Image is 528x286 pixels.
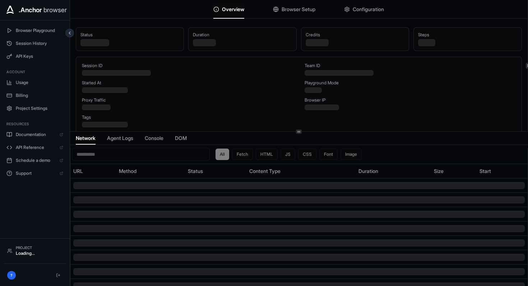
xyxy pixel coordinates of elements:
[16,106,63,111] span: Project Settings
[3,38,67,49] button: Session History
[80,32,180,38] div: Status
[16,245,62,250] div: Project
[16,53,63,59] span: API Keys
[16,93,63,98] span: Billing
[16,158,56,163] span: Schedule a demo
[3,103,67,114] button: Project Settings
[305,63,516,69] div: Team ID
[82,114,516,120] div: Tags
[306,32,405,38] div: Credits
[3,142,67,153] a: API Reference
[3,77,67,88] button: Usage
[222,6,244,13] span: Overview
[353,6,384,13] span: Configuration
[4,4,16,16] img: Anchor Icon
[16,250,62,256] div: Loading...
[3,25,67,36] button: Browser Playground
[434,168,474,175] div: Size
[82,97,293,103] div: Proxy Traffic
[249,168,353,175] div: Content Type
[3,90,67,101] button: Billing
[418,32,517,38] div: Steps
[282,6,315,13] span: Browser Setup
[16,28,63,33] span: Browser Playground
[3,155,67,166] a: Schedule a demo
[82,80,293,86] div: Started At
[6,121,63,127] h3: Resources
[65,29,74,37] button: Collapse sidebar
[188,168,244,175] div: Status
[193,32,292,38] div: Duration
[10,273,13,278] span: ?
[3,129,67,140] a: Documentation
[480,168,525,175] div: Start
[305,97,516,103] div: Browser IP
[175,135,187,142] span: DOM
[43,5,67,15] span: browser
[16,132,56,137] span: Documentation
[145,135,163,142] span: Console
[16,145,56,150] span: API Reference
[19,5,42,15] span: .Anchor
[16,41,63,46] span: Session History
[16,80,63,85] span: Usage
[305,80,516,86] div: Playground Mode
[76,135,96,142] span: Network
[54,271,62,280] button: Logout
[119,168,182,175] div: Method
[3,51,67,62] button: API Keys
[107,135,133,142] span: Agent Logs
[73,168,113,175] div: URL
[4,242,66,259] button: ProjectLoading...
[82,63,293,69] div: Session ID
[16,170,56,176] span: Support
[6,69,63,75] h3: Account
[358,168,428,175] div: Duration
[3,168,67,179] a: Support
